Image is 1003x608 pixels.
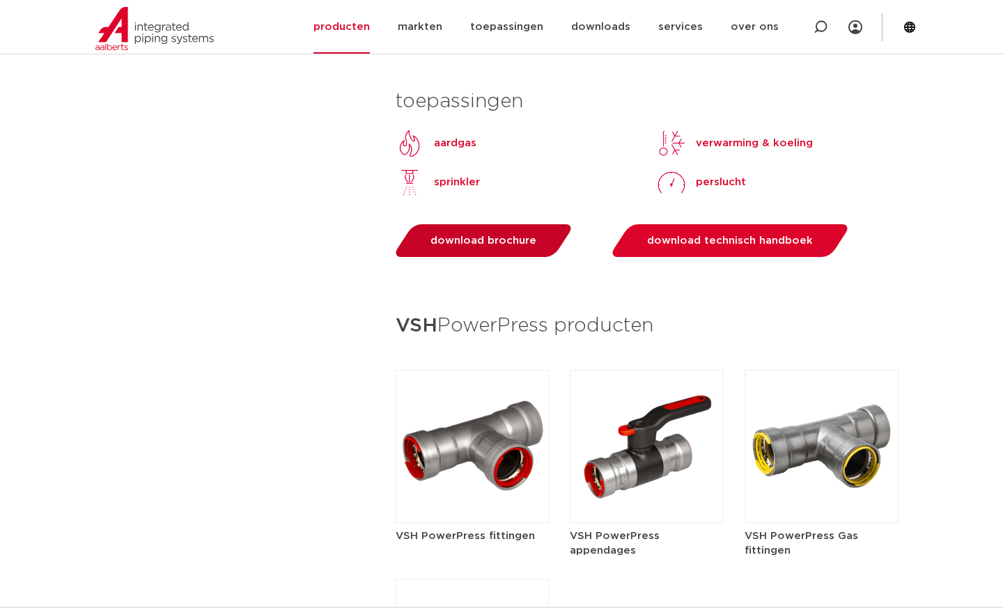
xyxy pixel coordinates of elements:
[396,169,480,196] a: sprinkler
[570,529,724,558] h5: VSH PowerPress appendages
[658,169,746,196] a: perslucht
[658,130,813,157] a: verwarming & koeling
[570,441,724,558] a: VSH PowerPress appendages
[745,529,899,558] h5: VSH PowerPress Gas fittingen
[696,135,813,152] p: verwarming & koeling
[396,316,437,336] strong: VSH
[609,224,852,257] a: download technisch handboek
[647,235,813,246] span: download technisch handboek
[396,88,899,116] h3: toepassingen
[434,174,480,191] p: sprinkler
[396,130,476,157] a: aardgas
[396,529,550,543] h5: VSH PowerPress fittingen
[745,441,899,558] a: VSH PowerPress Gas fittingen
[696,174,746,191] p: perslucht
[434,135,476,152] p: aardgas
[430,235,536,246] span: download brochure
[396,310,899,343] h3: PowerPress producten
[396,441,550,543] a: VSH PowerPress fittingen
[391,224,575,257] a: download brochure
